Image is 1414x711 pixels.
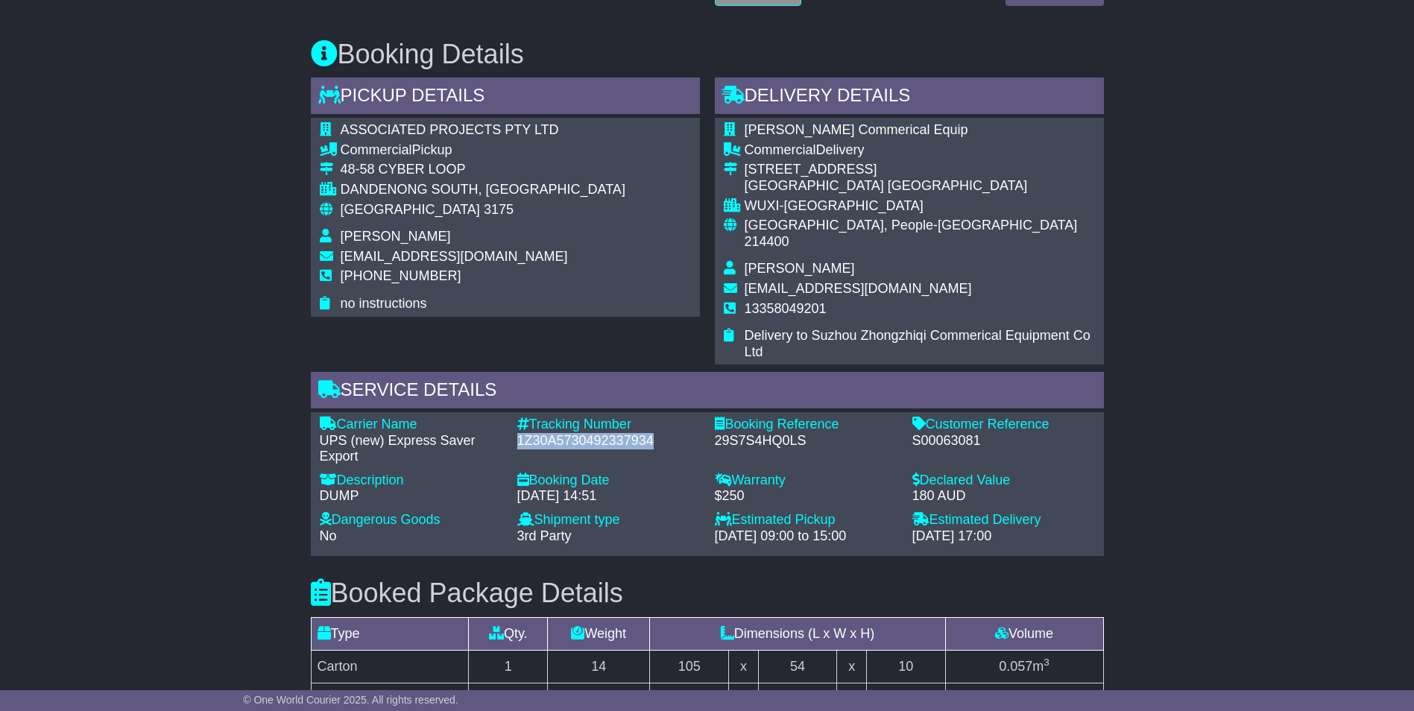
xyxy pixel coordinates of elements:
[729,650,758,683] td: x
[311,78,700,118] div: Pickup Details
[311,578,1104,608] h3: Booked Package Details
[912,417,1095,433] div: Customer Reference
[243,694,458,706] span: © One World Courier 2025. All rights reserved.
[912,473,1095,489] div: Declared Value
[341,162,625,178] div: 48-58 CYBER LOOP
[650,617,945,650] td: Dimensions (L x W x H)
[745,142,816,157] span: Commercial
[745,301,827,316] span: 13358049201
[341,296,427,311] span: no instructions
[548,617,650,650] td: Weight
[341,268,461,283] span: [PHONE_NUMBER]
[517,512,700,528] div: Shipment type
[517,473,700,489] div: Booking Date
[311,372,1104,412] div: Service Details
[745,328,1091,359] span: Delivery to Suzhou Zhongzhiqi Commerical Equipment Co Ltd
[715,78,1104,118] div: Delivery Details
[650,650,729,683] td: 105
[758,650,837,683] td: 54
[999,659,1032,674] span: 0.057
[320,488,502,505] div: DUMP
[320,417,502,433] div: Carrier Name
[311,617,469,650] td: Type
[341,182,625,198] div: DANDENONG SOUTH, [GEOGRAPHIC_DATA]
[548,650,650,683] td: 14
[311,39,1104,69] h3: Booking Details
[517,433,700,449] div: 1Z30A5730492337934
[745,178,1095,195] div: [GEOGRAPHIC_DATA] [GEOGRAPHIC_DATA]
[745,261,855,276] span: [PERSON_NAME]
[311,650,469,683] td: Carton
[745,122,968,137] span: [PERSON_NAME] Commerical Equip
[715,433,897,449] div: 29S7S4HQ0LS
[320,433,502,465] div: UPS (new) Express Saver Export
[517,528,572,543] span: 3rd Party
[715,528,897,545] div: [DATE] 09:00 to 15:00
[912,488,1095,505] div: 180 AUD
[715,473,897,489] div: Warranty
[912,528,1095,545] div: [DATE] 17:00
[341,142,412,157] span: Commercial
[745,234,789,249] span: 214400
[912,433,1095,449] div: S00063081
[912,512,1095,528] div: Estimated Delivery
[866,650,945,683] td: 10
[484,202,514,217] span: 3175
[715,488,897,505] div: $250
[341,142,625,159] div: Pickup
[320,528,337,543] span: No
[1044,657,1050,668] sup: 3
[341,249,568,264] span: [EMAIL_ADDRESS][DOMAIN_NAME]
[469,617,548,650] td: Qty.
[745,198,1095,215] div: WUXI-[GEOGRAPHIC_DATA]
[517,488,700,505] div: [DATE] 14:51
[341,229,451,244] span: [PERSON_NAME]
[715,417,897,433] div: Booking Reference
[320,512,502,528] div: Dangerous Goods
[745,142,1095,159] div: Delivery
[837,650,866,683] td: x
[341,122,559,137] span: ASSOCIATED PROJECTS PTY LTD
[341,202,480,217] span: [GEOGRAPHIC_DATA]
[715,512,897,528] div: Estimated Pickup
[745,218,1078,233] span: [GEOGRAPHIC_DATA], People-[GEOGRAPHIC_DATA]
[945,650,1103,683] td: m
[320,473,502,489] div: Description
[745,281,972,296] span: [EMAIL_ADDRESS][DOMAIN_NAME]
[517,417,700,433] div: Tracking Number
[745,162,1095,178] div: [STREET_ADDRESS]
[945,617,1103,650] td: Volume
[469,650,548,683] td: 1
